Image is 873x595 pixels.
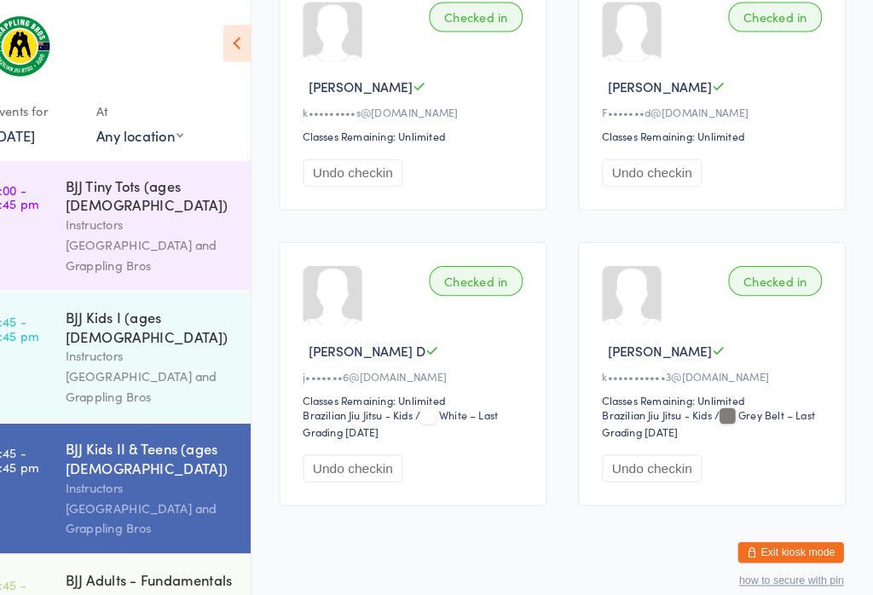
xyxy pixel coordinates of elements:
div: Any location [123,121,207,140]
div: j•••••••6@[DOMAIN_NAME] [322,355,540,370]
time: 5:45 - 6:45 pm [22,430,67,458]
time: 4:45 - 5:45 pm [22,303,67,331]
div: k•••••••••s@[DOMAIN_NAME] [322,101,540,115]
div: Checked in [733,2,824,31]
button: Undo checkin [611,439,708,465]
a: 5:45 -6:45 pmBJJ Kids II & Teens (ages [DEMOGRAPHIC_DATA])Instructors [GEOGRAPHIC_DATA] and Grapp... [5,409,272,534]
a: [DATE] [22,121,64,140]
div: Brazilian Jiu Jitsu - Kids [322,393,428,407]
a: 4:00 -4:45 pmBJJ Tiny Tots (ages [DEMOGRAPHIC_DATA])Instructors [GEOGRAPHIC_DATA] and Grappling Bros [5,155,272,280]
div: Instructors [GEOGRAPHIC_DATA] and Grappling Bros [93,207,257,266]
div: F•••••••d@[DOMAIN_NAME] [611,101,829,115]
button: Exit kiosk mode [743,523,845,544]
button: how to secure with pin [743,555,845,567]
div: k•••••••••••3@[DOMAIN_NAME] [611,355,829,370]
div: Classes Remaining: Unlimited [611,378,829,393]
div: Instructors [GEOGRAPHIC_DATA] and Grappling Bros [93,461,257,520]
div: BJJ Tiny Tots (ages [DEMOGRAPHIC_DATA]) [93,170,257,207]
span: [PERSON_NAME] [616,329,717,347]
button: Undo checkin [611,153,708,180]
div: Classes Remaining: Unlimited [611,124,829,138]
div: At [123,93,207,121]
div: BJJ Kids II & Teens (ages [DEMOGRAPHIC_DATA]) [93,424,257,461]
div: Checked in [733,257,824,286]
button: Undo checkin [322,153,419,180]
time: 6:45 - 7:45 pm [22,557,66,585]
div: Checked in [444,257,535,286]
div: Classes Remaining: Unlimited [322,124,540,138]
button: Undo checkin [322,439,419,465]
div: BJJ Adults - Fundamentals (ages [DEMOGRAPHIC_DATA]+) [93,551,257,592]
div: Classes Remaining: Unlimited [322,378,540,393]
div: Events for [22,93,106,121]
img: Grappling Bros Belconnen [17,13,81,76]
span: [PERSON_NAME] [327,74,428,92]
div: Instructors [GEOGRAPHIC_DATA] and Grappling Bros [93,334,257,393]
div: Brazilian Jiu Jitsu - Kids [611,393,717,407]
span: [PERSON_NAME] [616,74,717,92]
div: BJJ Kids I (ages [DEMOGRAPHIC_DATA]) [93,297,257,334]
a: 4:45 -5:45 pmBJJ Kids I (ages [DEMOGRAPHIC_DATA])Instructors [GEOGRAPHIC_DATA] and Grappling Bros [5,282,272,407]
div: Checked in [444,2,535,31]
time: 4:00 - 4:45 pm [22,176,67,204]
span: [PERSON_NAME] D [327,329,441,347]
